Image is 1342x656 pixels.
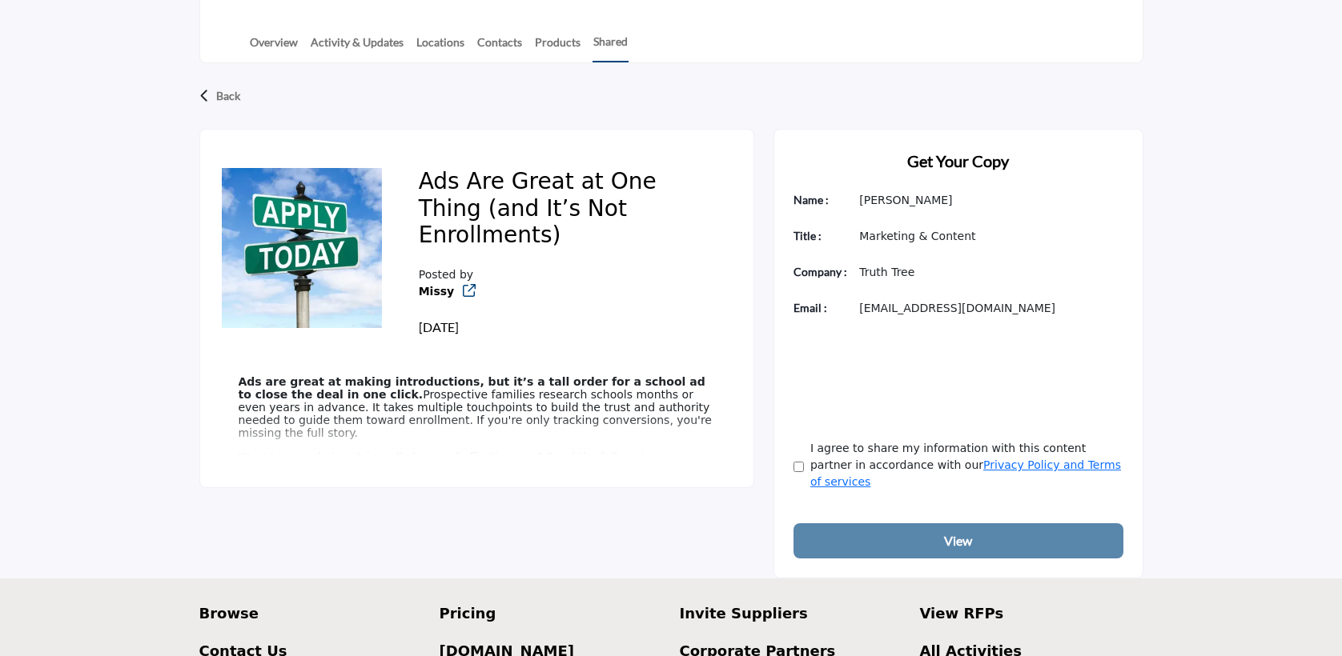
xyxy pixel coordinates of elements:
p: Back [216,82,240,110]
a: Contacts [476,34,523,62]
iframe: reCAPTCHA [794,342,1037,404]
strong: Ads are great at making introductions, but it’s a tall order for a school ad to close the deal in... [239,375,705,401]
b: Email : [794,301,827,314]
b: Company : [794,265,847,278]
b: Title : [794,229,822,242]
p: Prospective families research schools months or even years in advance. It takes multiple touchpoi... [239,375,715,439]
div: Posted by [419,266,500,337]
a: View RFPs [920,602,1143,624]
a: Locations [416,34,465,62]
a: Shared [593,33,629,62]
a: Overview [249,34,299,62]
b: Name : [794,193,829,206]
p: Truth Tree [859,264,1123,281]
span: [DATE] [419,319,459,334]
h2: Get Your Copy [794,149,1123,173]
a: Pricing [440,602,663,624]
label: I agree to share my information with this content partner in accordance with our [810,440,1123,490]
input: Agree Terms & Conditions [794,461,804,473]
a: Browse [199,602,423,624]
p: Want to see what metric shows ad effectiveness? Read the full post. [239,450,715,463]
p: Marketing & Content [859,228,1123,245]
h2: Ads Are Great at One Thing (and It’s Not Enrollments) [419,168,715,254]
img: No Feature content logo [222,168,382,328]
a: Missy [419,285,455,298]
i: really [376,450,407,463]
p: [PERSON_NAME] [859,192,1123,209]
a: Products [534,34,581,62]
a: Privacy Policy and Terms of services [810,458,1121,488]
a: Invite Suppliers [680,602,903,624]
a: Activity & Updates [310,34,404,62]
p: [EMAIL_ADDRESS][DOMAIN_NAME] [859,300,1123,317]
